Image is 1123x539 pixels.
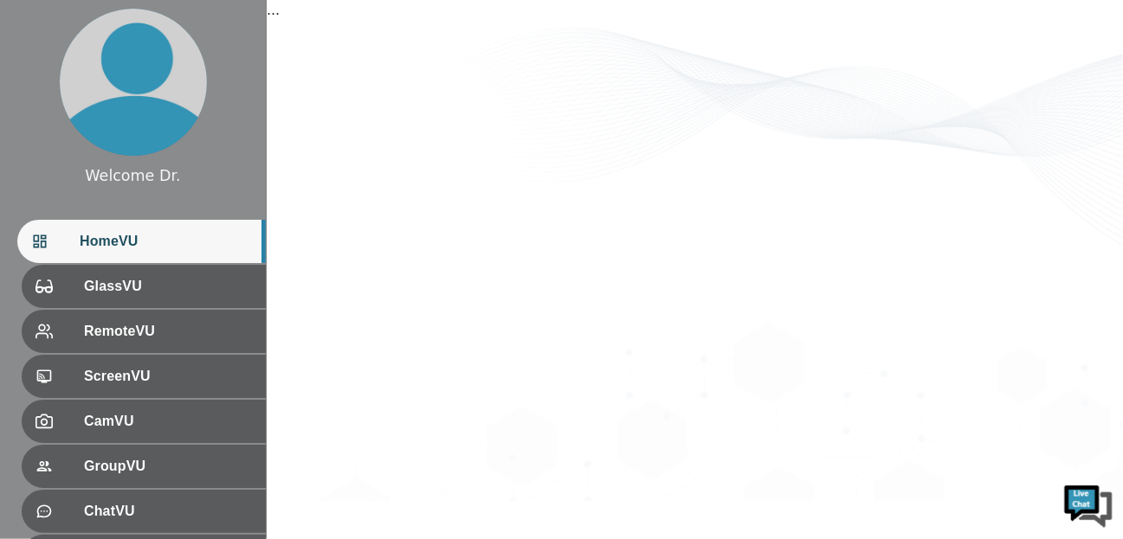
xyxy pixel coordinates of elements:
div: GlassVU [22,265,266,308]
div: CamVU [22,400,266,443]
span: HomeVU [80,231,252,252]
div: RemoteVU [22,310,266,353]
span: ScreenVU [84,366,252,387]
span: GroupVU [84,456,252,477]
span: RemoteVU [84,321,252,342]
div: ChatVU [22,490,266,533]
div: GroupVU [22,445,266,488]
img: Chat Widget [1062,478,1114,530]
span: ChatVU [84,501,252,522]
img: profile.png [60,9,207,156]
span: CamVU [84,411,252,432]
div: Welcome Dr. [85,164,180,187]
div: HomeVU [17,220,266,263]
span: GlassVU [84,276,252,297]
div: ScreenVU [22,355,266,398]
